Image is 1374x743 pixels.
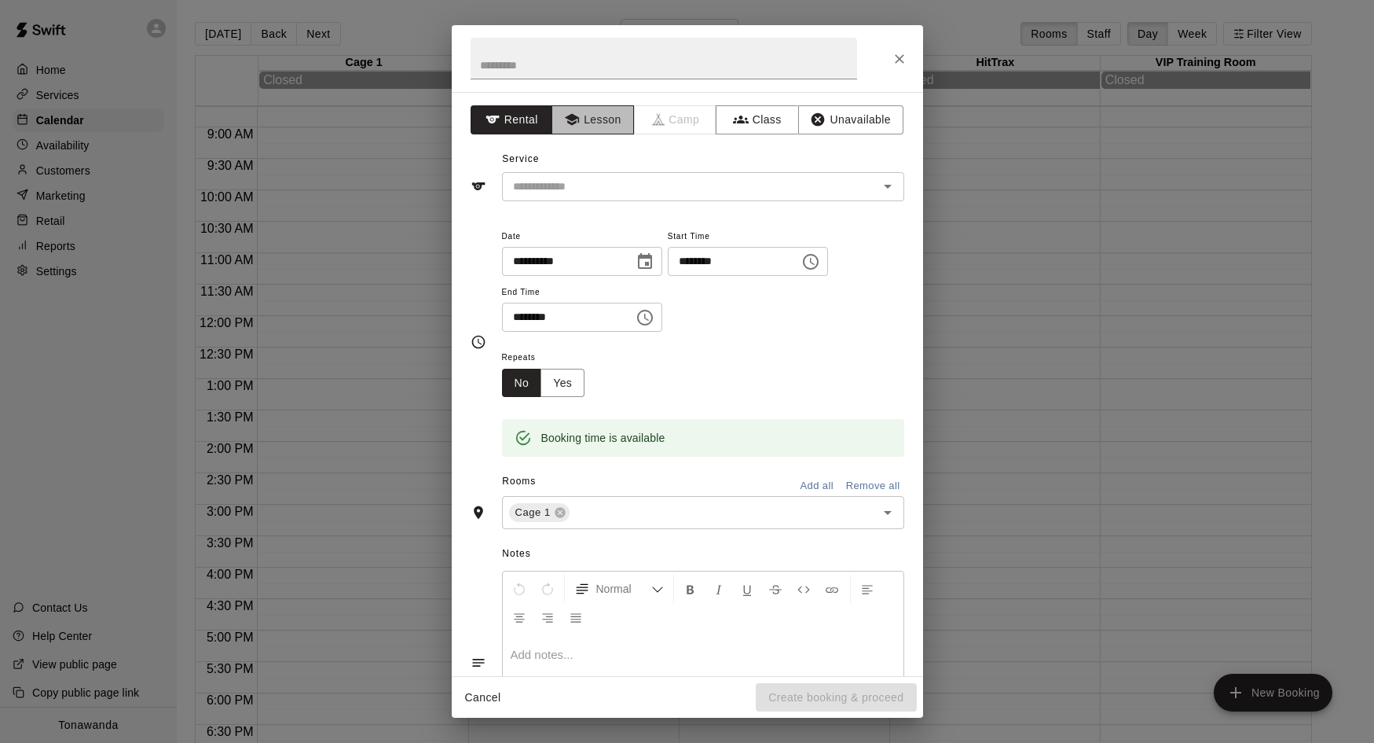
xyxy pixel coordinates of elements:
button: Left Align [854,575,881,603]
button: Formatting Options [568,575,670,603]
button: Insert Code [790,575,817,603]
span: Rooms [502,476,536,487]
svg: Rooms [471,505,486,520]
button: Right Align [534,603,561,631]
button: Insert Link [819,575,845,603]
button: Choose time, selected time is 11:30 AM [629,302,661,333]
button: Format Strikethrough [762,575,789,603]
button: Choose date, selected date is Aug 12, 2025 [629,246,661,278]
span: Start Time [668,226,828,248]
span: Notes [502,542,903,567]
button: Remove all [842,474,904,498]
div: Cage 1 [509,503,570,522]
button: Center Align [506,603,533,631]
button: Rental [471,105,553,134]
button: Lesson [551,105,634,134]
div: Booking time is available [541,424,665,452]
button: Redo [534,575,561,603]
span: End Time [502,282,662,303]
button: Open [877,502,899,524]
button: No [502,369,542,398]
button: Add all [792,474,842,498]
button: Justify Align [562,603,589,631]
div: outlined button group [502,369,585,398]
button: Open [877,175,899,197]
button: Close [885,45,914,73]
button: Class [716,105,798,134]
svg: Service [471,178,486,194]
button: Undo [506,575,533,603]
svg: Notes [471,655,486,671]
span: Service [502,153,539,164]
button: Format Bold [677,575,704,603]
span: Date [502,226,662,248]
button: Cancel [458,683,508,712]
svg: Timing [471,334,486,350]
span: Cage 1 [509,505,557,520]
button: Yes [540,369,584,398]
span: Repeats [502,348,598,369]
button: Format Underline [734,575,760,603]
button: Format Italics [705,575,732,603]
button: Choose time, selected time is 10:00 AM [795,246,826,278]
span: Camps can only be created in the Services page [635,105,717,134]
span: Normal [596,581,651,597]
button: Unavailable [798,105,903,134]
